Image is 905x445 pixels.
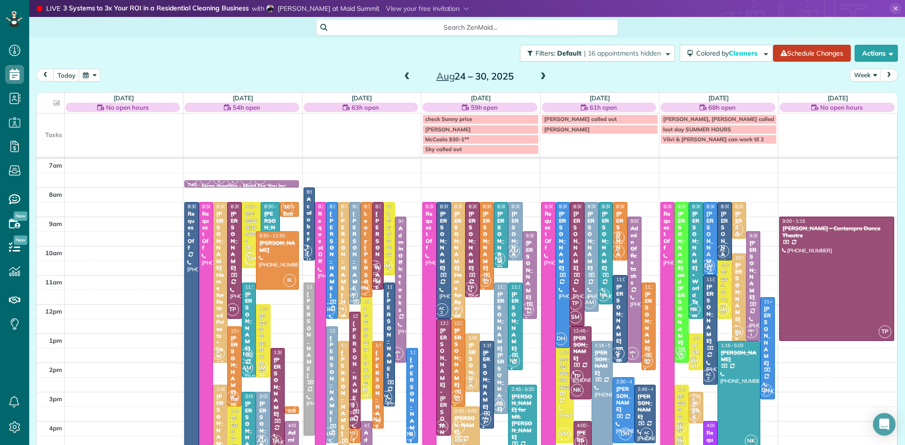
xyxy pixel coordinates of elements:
[274,349,296,356] span: 1:30 - 5:00
[820,103,863,112] span: No open hours
[601,210,610,271] div: [PERSON_NAME]
[692,393,715,399] span: 3:00 - 4:05
[511,291,519,352] div: [PERSON_NAME]
[259,313,267,373] div: [PERSON_NAME]
[782,225,891,239] div: [PERSON_NAME] - Contempro Dance Theatre
[454,327,462,388] div: [PERSON_NAME]
[318,210,323,265] div: Request Off
[554,332,567,345] span: DH
[259,233,285,239] span: 9:30 - 11:30
[535,49,555,57] span: Filters:
[720,349,757,363] div: [PERSON_NAME]
[511,203,537,210] span: 8:30 - 10:30
[364,203,389,210] span: 8:30 - 11:45
[469,335,491,341] span: 1:00 - 3:00
[571,370,584,383] span: TP
[363,210,369,332] div: Leafy [PERSON_NAME]
[454,320,480,326] span: 12:30 - 3:30
[497,291,505,433] div: [PERSON_NAME] [PERSON_NAME] mom
[483,342,506,348] span: 1:15 - 4:15
[440,320,465,326] span: 12:30 - 4:30
[436,308,448,317] small: 2
[398,218,421,224] span: 9:00 - 2:00
[594,349,610,377] div: [PERSON_NAME]
[702,259,715,272] span: DH
[720,269,729,330] div: [PERSON_NAME]
[702,374,714,383] small: 2
[688,413,700,422] small: 2
[213,352,224,361] small: 4
[452,426,464,435] small: 4
[307,189,332,195] span: 8:00 - 10:30
[507,245,520,258] span: AM
[773,45,851,62] a: Schedule Changes
[497,284,523,290] span: 11:15 - 3:45
[387,203,412,210] span: 8:30 - 11:00
[352,210,358,299] div: [PERSON_NAME]
[729,49,759,57] span: Cleaners
[353,313,378,319] span: 12:15 - 4:15
[439,210,448,271] div: [PERSON_NAME]
[507,355,520,367] span: NK
[426,203,448,210] span: 8:30 - 5:30
[587,210,596,271] div: [PERSON_NAME]
[707,422,729,429] span: 4:00 - 5:30
[663,115,784,122] span: [PERSON_NAME], [PERSON_NAME] called out
[403,428,415,440] span: DH
[233,103,260,112] span: 54h open
[230,328,256,334] span: 12:45 - 3:30
[398,225,403,313] div: Admin Office tasks
[721,342,743,348] span: 1:15 - 5:00
[630,225,639,286] div: Admin Office tasks
[187,210,196,251] div: Request Off
[573,335,589,362] div: [PERSON_NAME]
[306,291,312,379] div: [PERSON_NAME]
[558,428,571,440] span: SM
[264,203,289,210] span: 8:30 - 10:30
[749,233,772,239] span: 9:30 - 1:15
[353,203,378,210] span: 8:30 - 12:00
[616,210,624,271] div: [PERSON_NAME]
[368,260,381,273] span: TP
[616,203,642,210] span: 8:30 - 10:30
[337,306,343,311] span: AL
[352,94,372,102] a: [DATE]
[425,146,462,153] span: Sky called out
[879,325,891,338] span: TP
[439,306,444,311] span: AC
[213,177,225,186] small: 4
[688,303,700,316] span: NK
[202,203,225,210] span: 8:30 - 5:30
[465,381,477,390] small: 4
[273,356,282,417] div: [PERSON_NAME]
[227,177,239,186] small: 2
[436,70,455,82] span: Aug
[828,94,848,102] a: [DATE]
[450,308,462,317] small: 4
[544,115,617,122] span: [PERSON_NAME] called out
[440,203,465,210] span: 8:30 - 12:30
[544,203,567,210] span: 8:30 - 5:30
[307,284,332,290] span: 11:15 - 4:30
[226,391,239,404] span: IK
[602,203,627,210] span: 8:30 - 12:00
[559,203,582,210] span: 8:30 - 1:30
[363,306,369,394] div: [PERSON_NAME]
[468,379,473,384] span: AL
[573,210,581,271] div: [PERSON_NAME]
[673,421,686,434] span: SM
[720,247,725,252] span: AC
[559,210,567,271] div: [PERSON_NAME]
[708,94,729,102] a: [DATE]
[782,218,805,224] span: 9:00 - 1:15
[341,349,346,437] div: [PERSON_NAME]
[368,274,381,287] span: NK
[303,247,309,252] span: AC
[383,393,389,398] span: AC
[329,203,355,210] span: 8:30 - 12:30
[557,49,582,57] span: Default
[525,306,531,311] span: MH
[721,203,746,210] span: 8:30 - 10:30
[691,410,697,415] span: AC
[616,379,639,385] span: 2:30 - 4:45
